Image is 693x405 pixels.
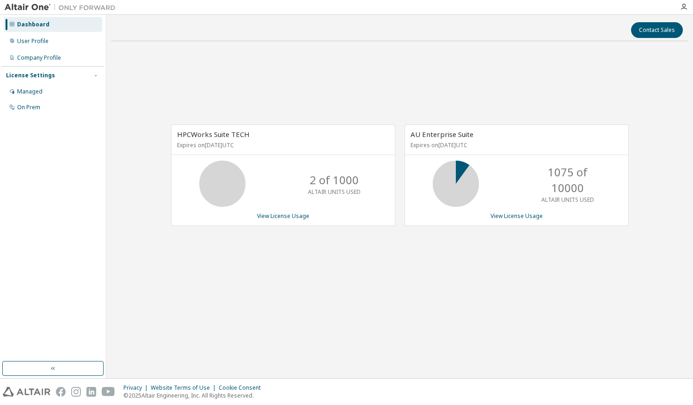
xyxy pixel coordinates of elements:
img: facebook.svg [56,387,66,397]
div: Managed [17,88,43,95]
p: ALTAIR UNITS USED [308,188,361,196]
a: View License Usage [491,212,543,220]
a: View License Usage [257,212,309,220]
p: ALTAIR UNITS USED [541,196,594,204]
img: youtube.svg [102,387,115,397]
span: HPCWorks Suite TECH [177,130,250,139]
div: Privacy [123,384,151,392]
p: 1075 of 10000 [531,164,605,196]
button: Contact Sales [631,22,683,38]
span: AU Enterprise Suite [411,130,473,139]
div: Company Profile [17,54,61,62]
p: 2 of 1000 [310,172,359,188]
div: User Profile [17,37,49,45]
p: Expires on [DATE] UTC [177,141,387,149]
img: altair_logo.svg [3,387,50,397]
div: Cookie Consent [219,384,266,392]
div: On Prem [17,104,40,111]
p: © 2025 Altair Engineering, Inc. All Rights Reserved. [123,392,266,399]
img: linkedin.svg [86,387,96,397]
p: Expires on [DATE] UTC [411,141,620,149]
img: instagram.svg [71,387,81,397]
div: Dashboard [17,21,49,28]
div: License Settings [6,72,55,79]
div: Website Terms of Use [151,384,219,392]
img: Altair One [5,3,120,12]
